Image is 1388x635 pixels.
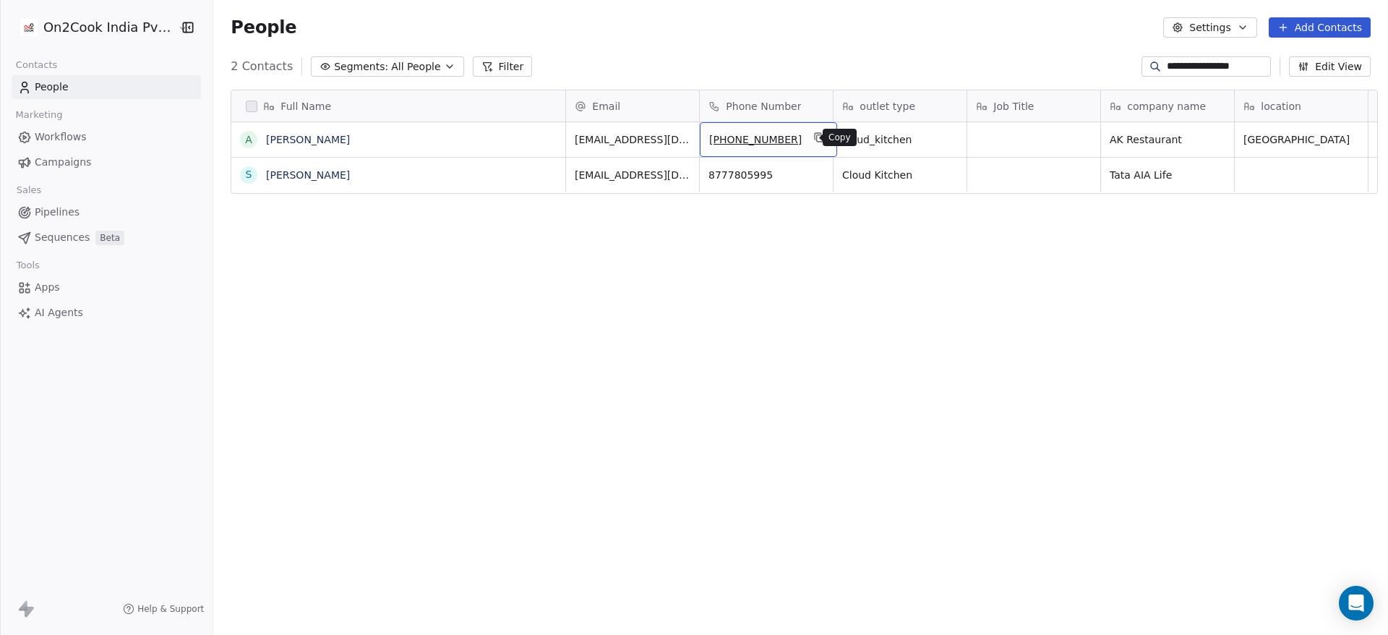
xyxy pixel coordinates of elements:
[1101,90,1234,122] div: company name
[834,90,967,122] div: outlet type
[123,603,204,615] a: Help & Support
[12,125,201,149] a: Workflows
[12,226,201,250] a: SequencesBeta
[592,99,620,114] span: Email
[708,168,824,182] span: 8777805995
[43,18,174,37] span: On2Cook India Pvt. Ltd.
[17,15,168,40] button: On2Cook India Pvt. Ltd.
[35,205,80,220] span: Pipelines
[12,276,201,299] a: Apps
[575,132,690,147] span: [EMAIL_ADDRESS][DOMAIN_NAME]
[35,129,87,145] span: Workflows
[35,230,90,245] span: Sequences
[9,54,64,76] span: Contacts
[1339,586,1374,621] div: Open Intercom Messenger
[391,59,440,74] span: All People
[95,231,124,245] span: Beta
[246,167,252,182] div: S
[266,169,350,181] a: [PERSON_NAME]
[12,301,201,325] a: AI Agents
[35,155,91,170] span: Campaigns
[137,603,204,615] span: Help & Support
[842,168,958,182] span: Cloud Kitchen
[1269,17,1371,38] button: Add Contacts
[828,132,851,143] p: Copy
[1110,168,1225,182] span: Tata AIA Life
[566,90,699,122] div: Email
[12,150,201,174] a: Campaigns
[10,179,48,201] span: Sales
[10,255,46,276] span: Tools
[12,200,201,224] a: Pipelines
[35,305,83,320] span: AI Agents
[9,104,69,126] span: Marketing
[231,58,293,75] span: 2 Contacts
[967,90,1100,122] div: Job Title
[1289,56,1371,77] button: Edit View
[1243,132,1359,147] span: [GEOGRAPHIC_DATA]
[842,132,958,147] span: cloud_kitchen
[231,122,566,615] div: grid
[35,280,60,295] span: Apps
[35,80,69,95] span: People
[280,99,331,114] span: Full Name
[1261,99,1301,114] span: location
[1110,132,1225,147] span: AK Restaurant
[266,134,350,145] a: [PERSON_NAME]
[20,19,38,36] img: on2cook%20logo-04%20copy.jpg
[575,168,690,182] span: [EMAIL_ADDRESS][DOMAIN_NAME]
[726,99,801,114] span: Phone Number
[860,99,915,114] span: outlet type
[700,90,833,122] div: Phone Number
[1127,99,1206,114] span: company name
[246,132,253,148] div: A
[334,59,388,74] span: Segments:
[709,132,802,147] span: [PHONE_NUMBER]
[12,75,201,99] a: People
[473,56,533,77] button: Filter
[231,17,296,38] span: People
[1163,17,1256,38] button: Settings
[1235,90,1368,122] div: location
[993,99,1034,114] span: Job Title
[231,90,565,122] div: Full Name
